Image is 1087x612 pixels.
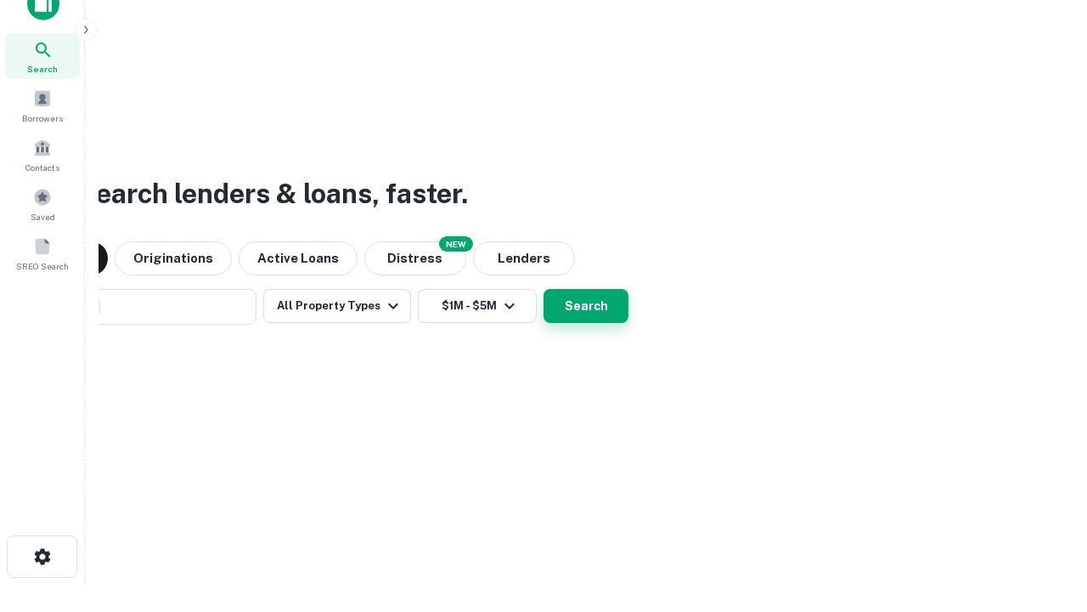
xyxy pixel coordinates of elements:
span: Contacts [25,161,59,174]
button: Active Loans [239,241,358,275]
button: All Property Types [263,289,411,323]
button: Search distressed loans with lien and other non-mortgage details. [364,241,466,275]
a: Contacts [5,132,80,178]
button: Originations [115,241,232,275]
div: NEW [439,236,473,252]
button: $1M - $5M [418,289,537,323]
a: Search [5,33,80,79]
h3: Search lenders & loans, faster. [77,173,468,214]
a: Saved [5,181,80,227]
span: Borrowers [22,111,63,125]
button: Lenders [473,241,575,275]
a: Borrowers [5,82,80,128]
button: Search [543,289,628,323]
a: SREO Search [5,230,80,276]
iframe: Chat Widget [1002,476,1087,558]
span: Search [27,62,58,76]
span: Saved [31,210,55,224]
span: SREO Search [16,259,69,273]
